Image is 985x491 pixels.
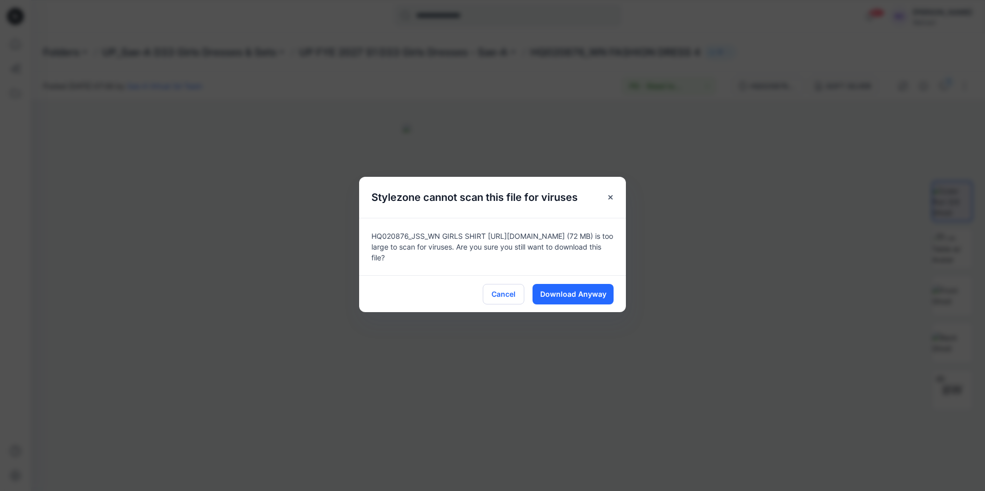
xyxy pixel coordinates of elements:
[483,284,524,304] button: Cancel
[540,289,606,299] span: Download Anyway
[533,284,614,304] button: Download Anyway
[491,289,516,299] span: Cancel
[359,177,590,218] h5: Stylezone cannot scan this file for viruses
[601,188,620,207] button: Close
[359,218,626,275] div: HQ020876_JSS_WN GIRLS SHIRT [URL][DOMAIN_NAME] (72 MB) is too large to scan for viruses. Are you ...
